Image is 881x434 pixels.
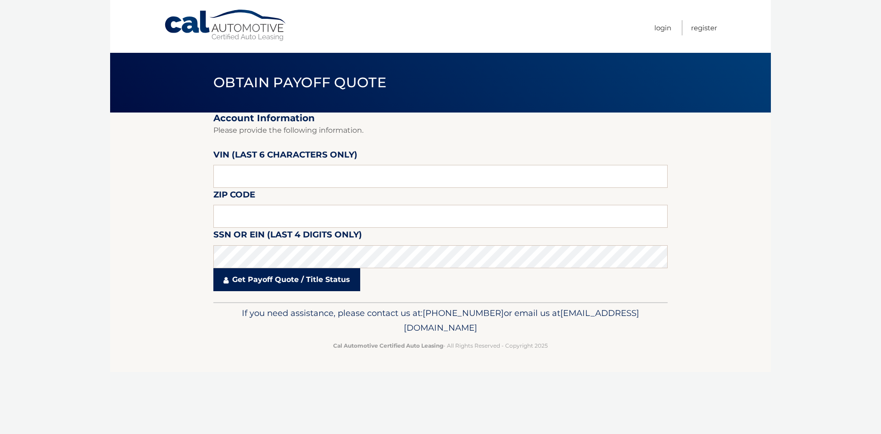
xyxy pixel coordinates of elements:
label: VIN (last 6 characters only) [213,148,357,165]
label: SSN or EIN (last 4 digits only) [213,228,362,245]
label: Zip Code [213,188,255,205]
p: If you need assistance, please contact us at: or email us at [219,306,662,335]
a: Login [654,20,671,35]
span: [PHONE_NUMBER] [423,308,504,318]
p: Please provide the following information. [213,124,668,137]
a: Cal Automotive [164,9,288,42]
h2: Account Information [213,113,668,124]
a: Register [691,20,717,35]
p: - All Rights Reserved - Copyright 2025 [219,341,662,350]
a: Get Payoff Quote / Title Status [213,268,360,291]
span: Obtain Payoff Quote [213,74,386,91]
strong: Cal Automotive Certified Auto Leasing [333,342,443,349]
